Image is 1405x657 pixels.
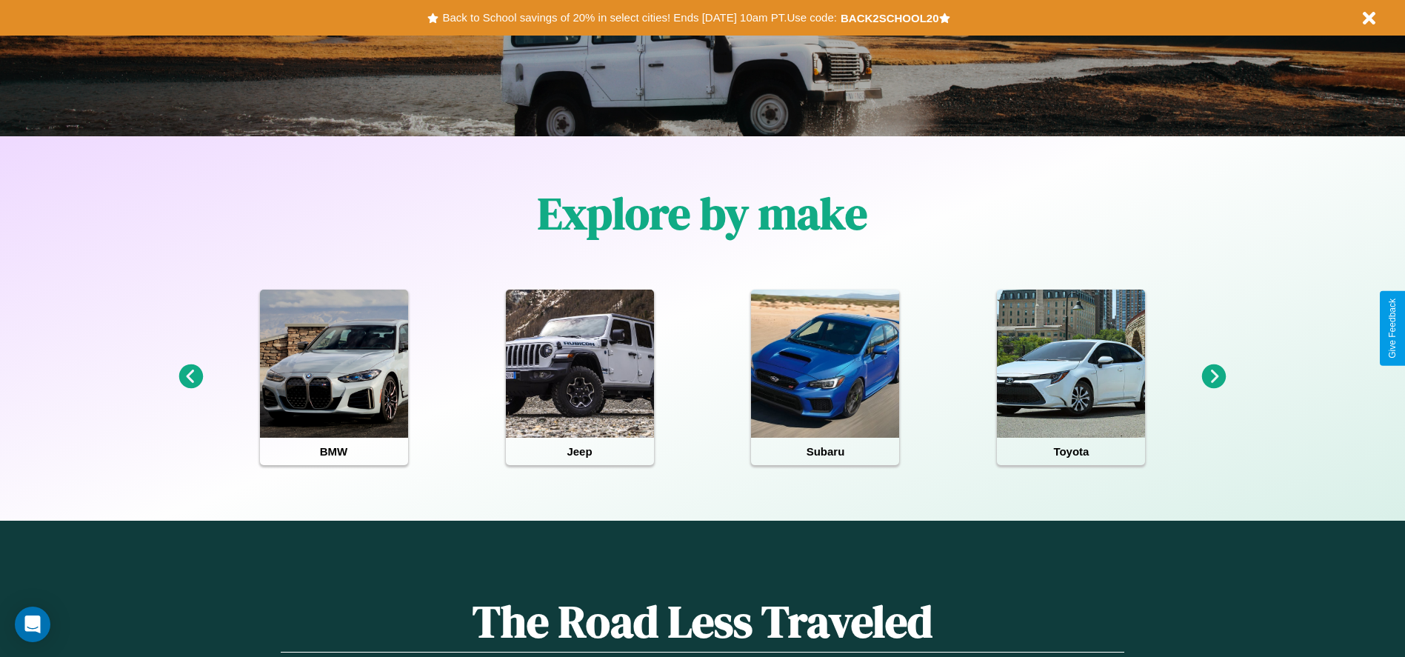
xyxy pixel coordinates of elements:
[281,591,1124,653] h1: The Road Less Traveled
[997,438,1145,465] h4: Toyota
[260,438,408,465] h4: BMW
[751,438,899,465] h4: Subaru
[538,183,867,244] h1: Explore by make
[438,7,840,28] button: Back to School savings of 20% in select cities! Ends [DATE] 10am PT.Use code:
[841,12,939,24] b: BACK2SCHOOL20
[506,438,654,465] h4: Jeep
[1387,299,1398,358] div: Give Feedback
[15,607,50,642] div: Open Intercom Messenger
